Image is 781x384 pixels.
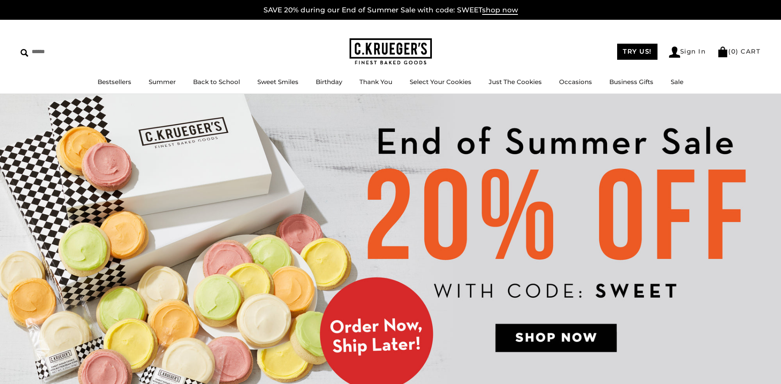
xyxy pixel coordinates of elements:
img: C.KRUEGER'S [350,38,432,65]
a: Occasions [559,78,592,86]
a: (0) CART [717,47,760,55]
img: Search [21,49,28,57]
a: Just The Cookies [489,78,542,86]
a: Sale [671,78,683,86]
a: Sweet Smiles [257,78,298,86]
span: shop now [482,6,518,15]
a: TRY US! [617,44,657,60]
a: SAVE 20% during our End of Summer Sale with code: SWEETshop now [263,6,518,15]
span: 0 [731,47,736,55]
a: Sign In [669,47,706,58]
input: Search [21,45,119,58]
a: Business Gifts [609,78,653,86]
a: Summer [149,78,176,86]
a: Thank You [359,78,392,86]
a: Select Your Cookies [410,78,471,86]
a: Birthday [316,78,342,86]
a: Back to School [193,78,240,86]
img: Account [669,47,680,58]
img: Bag [717,47,728,57]
a: Bestsellers [98,78,131,86]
